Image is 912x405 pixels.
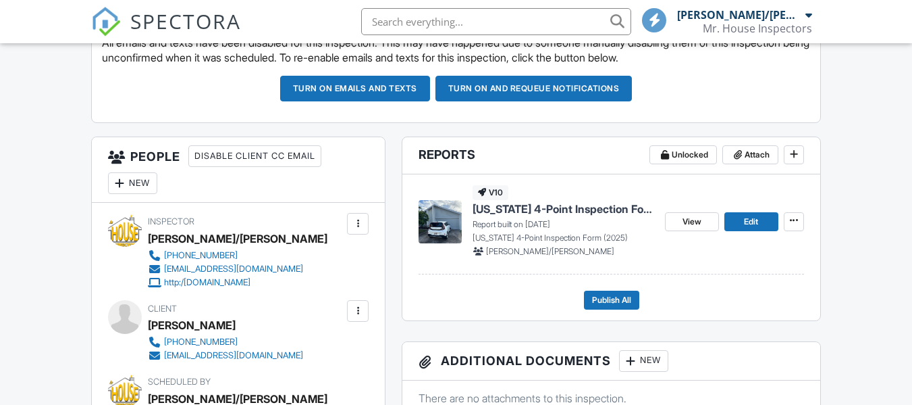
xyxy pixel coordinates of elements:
[619,350,668,372] div: New
[130,7,241,35] span: SPECTORA
[188,145,321,167] div: Disable Client CC Email
[164,250,238,261] div: [PHONE_NUMBER]
[164,337,238,348] div: [PHONE_NUMBER]
[148,216,194,227] span: Inspector
[361,8,631,35] input: Search everything...
[148,349,303,362] a: [EMAIL_ADDRESS][DOMAIN_NAME]
[148,377,211,387] span: Scheduled By
[677,8,802,22] div: [PERSON_NAME]/[PERSON_NAME]
[280,76,430,101] button: Turn on emails and texts
[102,35,810,66] p: All emails and texts have been disabled for this inspection. This may have happened due to someon...
[92,137,385,203] h3: People
[148,335,303,349] a: [PHONE_NUMBER]
[148,249,317,262] a: [PHONE_NUMBER]
[164,277,250,288] div: http:/[DOMAIN_NAME]
[164,350,303,361] div: [EMAIL_ADDRESS][DOMAIN_NAME]
[402,342,820,381] h3: Additional Documents
[108,172,157,194] div: New
[148,315,236,335] div: [PERSON_NAME]
[91,18,241,47] a: SPECTORA
[91,7,121,37] img: The Best Home Inspection Software - Spectora
[148,304,177,314] span: Client
[703,22,812,35] div: Mr. House Inspectors
[164,264,303,275] div: [EMAIL_ADDRESS][DOMAIN_NAME]
[435,76,633,101] button: Turn on and Requeue Notifications
[148,229,327,249] div: [PERSON_NAME]/[PERSON_NAME]
[148,262,317,276] a: [EMAIL_ADDRESS][DOMAIN_NAME]
[148,276,317,289] a: http:/[DOMAIN_NAME]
